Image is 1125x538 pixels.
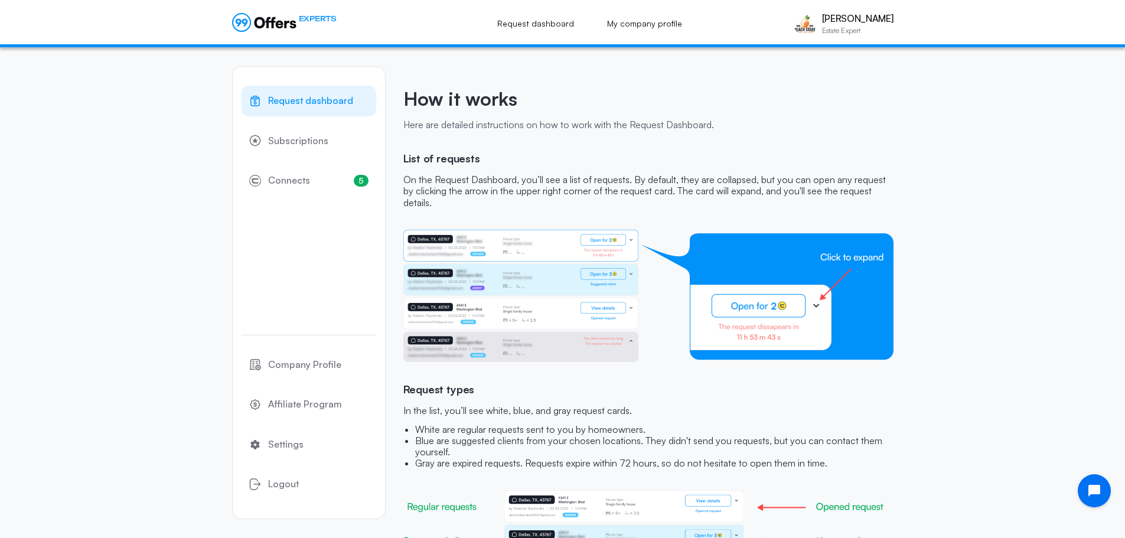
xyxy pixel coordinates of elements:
li: White are regular requests sent to you by homeowners. [415,424,894,435]
span: Affiliate Program [268,397,342,412]
p: Here are detailed instructions on how to work with the Request Dashboard. [403,119,894,131]
a: Connects5 [242,165,376,196]
img: expert instruction list [403,230,894,362]
a: Affiliate Program [242,389,376,420]
span: Connects [268,173,310,188]
p: Estate Expert [822,27,894,34]
span: Settings [268,437,304,452]
span: Company Profile [268,357,341,373]
h2: List of requests [403,152,894,175]
span: Logout [268,477,299,492]
a: Request dashboard [484,11,587,37]
h1: How it works [403,87,894,119]
a: My company profile [594,11,695,37]
a: Request dashboard [242,86,376,116]
img: Kevin Kao [794,12,817,35]
span: EXPERTS [299,13,337,24]
li: Gray are expired requests. Requests expire within 72 hours, so do not hesitate to open them in time. [415,458,894,469]
a: Company Profile [242,350,376,380]
span: Request dashboard [268,93,353,109]
h2: Request types [403,383,894,406]
a: Settings [242,429,376,460]
p: [PERSON_NAME] [822,13,894,24]
a: Subscriptions [242,126,376,156]
li: Blue are suggested clients from your chosen locations. They didn't send you requests, but you can... [415,435,894,458]
p: In the list, you’ll see white, blue, and gray request cards. [403,405,894,416]
span: Subscriptions [268,133,328,149]
p: On the Request Dashboard, you’ll see a list of requests. By default, they are collapsed, but you ... [403,174,894,208]
button: Logout [242,469,376,500]
a: EXPERTS [232,13,337,32]
span: 5 [354,175,369,187]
